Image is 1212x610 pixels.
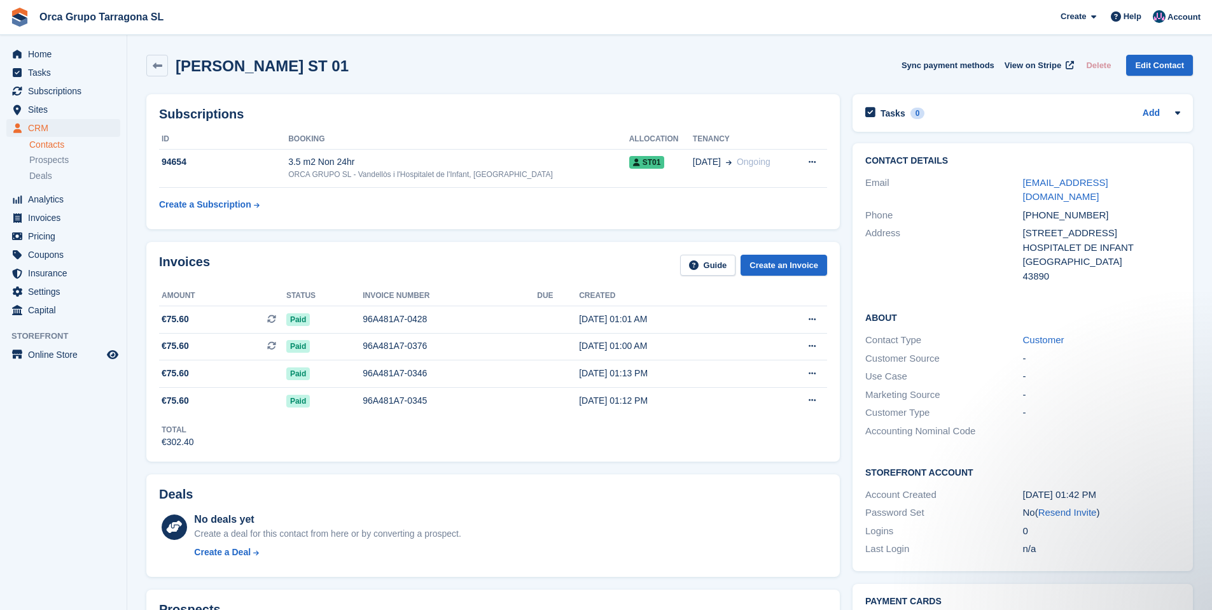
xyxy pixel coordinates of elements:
[865,424,1022,439] div: Accounting Nominal Code
[1023,406,1180,420] div: -
[693,129,793,150] th: Tenancy
[6,119,120,137] a: menu
[865,406,1022,420] div: Customer Type
[579,367,758,380] div: [DATE] 01:13 PM
[11,330,127,343] span: Storefront
[194,527,461,541] div: Create a deal for this contact from here or by converting a prospect.
[1023,388,1180,402] div: -
[29,169,120,183] a: Deals
[28,64,104,82] span: Tasks
[286,340,310,353] span: Paid
[1023,255,1180,269] div: [GEOGRAPHIC_DATA]
[865,506,1022,520] div: Password Set
[865,351,1022,366] div: Customer Source
[28,82,104,100] span: Subscriptions
[1124,10,1141,23] span: Help
[1023,241,1180,255] div: HOSPITALET DE INFANT
[1081,55,1116,76] button: Delete
[159,155,288,169] div: 94654
[6,190,120,208] a: menu
[28,301,104,319] span: Capital
[1061,10,1086,23] span: Create
[6,82,120,100] a: menu
[881,108,905,119] h2: Tasks
[29,170,52,182] span: Deals
[579,394,758,408] div: [DATE] 01:12 PM
[286,367,310,380] span: Paid
[865,524,1022,539] div: Logins
[680,255,736,276] a: Guide
[28,283,104,301] span: Settings
[741,255,827,276] a: Create an Invoice
[865,156,1180,166] h2: Contact Details
[363,367,537,380] div: 96A481A7-0346
[1153,10,1166,23] img: ADMIN MANAGMENT
[737,157,770,167] span: Ongoing
[28,119,104,137] span: CRM
[865,369,1022,384] div: Use Case
[1023,351,1180,366] div: -
[286,395,310,408] span: Paid
[28,101,104,118] span: Sites
[865,226,1022,283] div: Address
[1005,59,1061,72] span: View on Stripe
[902,55,994,76] button: Sync payment methods
[1023,226,1180,241] div: [STREET_ADDRESS]
[363,286,537,306] th: Invoice number
[363,394,537,408] div: 96A481A7-0345
[629,156,665,169] span: ST01
[286,313,310,326] span: Paid
[1023,369,1180,384] div: -
[288,155,629,169] div: 3.5 m2 Non 24hr
[629,129,693,150] th: Allocation
[10,8,29,27] img: stora-icon-8386f47178a22dfd0bd8f6a31ec36ba5ce8667c1dd55bd0f319d3a0aa187defe.svg
[6,227,120,245] a: menu
[159,255,210,276] h2: Invoices
[865,208,1022,223] div: Phone
[288,169,629,180] div: ORCA GRUPO SL - Vandellòs i l'Hospitalet de l'Infant, [GEOGRAPHIC_DATA]
[159,193,260,216] a: Create a Subscription
[162,367,189,380] span: €75.60
[28,346,104,364] span: Online Store
[6,264,120,282] a: menu
[6,346,120,364] a: menu
[1023,208,1180,223] div: [PHONE_NUMBER]
[194,546,251,559] div: Create a Deal
[6,246,120,264] a: menu
[105,347,120,362] a: Preview store
[579,339,758,353] div: [DATE] 01:00 AM
[159,107,827,122] h2: Subscriptions
[28,209,104,227] span: Invoices
[693,155,721,169] span: [DATE]
[1143,106,1160,121] a: Add
[6,45,120,63] a: menu
[865,388,1022,402] div: Marketing Source
[288,129,629,150] th: Booking
[159,198,251,211] div: Create a Subscription
[194,546,461,559] a: Create a Deal
[34,6,169,27] a: Orca Grupo Tarragona SL
[28,45,104,63] span: Home
[28,264,104,282] span: Insurance
[162,436,194,449] div: €302.40
[28,190,104,208] span: Analytics
[6,64,120,82] a: menu
[6,209,120,227] a: menu
[1000,55,1076,76] a: View on Stripe
[865,542,1022,557] div: Last Login
[865,176,1022,204] div: Email
[286,286,363,306] th: Status
[162,424,194,436] div: Total
[1023,269,1180,284] div: 43890
[363,339,537,353] div: 96A481A7-0376
[29,154,69,166] span: Prospects
[910,108,925,119] div: 0
[159,487,193,502] h2: Deals
[865,597,1180,607] h2: Payment cards
[1023,177,1108,202] a: [EMAIL_ADDRESS][DOMAIN_NAME]
[6,101,120,118] a: menu
[865,488,1022,502] div: Account Created
[29,153,120,167] a: Prospects
[162,313,189,326] span: €75.60
[28,246,104,264] span: Coupons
